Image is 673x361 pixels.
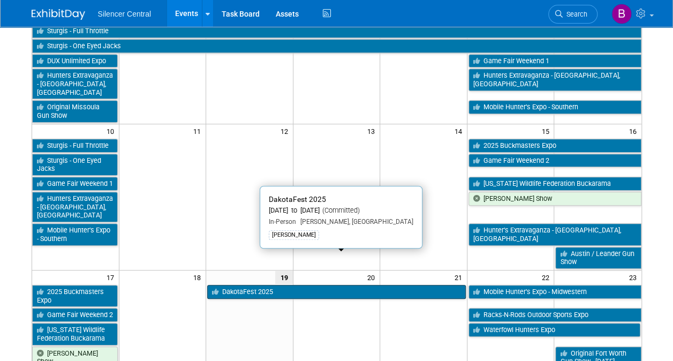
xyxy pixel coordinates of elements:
span: 22 [540,270,554,284]
img: Billee Page [611,4,632,24]
a: Game Fair Weekend 1 [32,177,118,191]
span: 17 [105,270,119,284]
span: Silencer Central [98,10,152,18]
a: Search [548,5,598,24]
span: 15 [540,124,554,138]
div: [PERSON_NAME] [269,230,319,240]
a: Racks-N-Rods Outdoor Sports Expo [468,308,641,322]
a: Mobile Hunter’s Expo - Southern [32,223,118,245]
a: 2025 Buckmasters Expo [32,285,118,307]
a: Hunters Extravaganza - [GEOGRAPHIC_DATA], [GEOGRAPHIC_DATA] [32,192,118,222]
span: 23 [628,270,641,284]
span: 21 [453,270,467,284]
a: Sturgis - Full Throttle [32,139,118,153]
a: Sturgis - One Eyed Jacks [32,154,118,176]
a: Hunter’s Extravaganza - [GEOGRAPHIC_DATA], [GEOGRAPHIC_DATA] [468,223,641,245]
span: DakotaFest 2025 [269,195,326,204]
a: Sturgis - Full Throttle [32,24,641,38]
a: Game Fair Weekend 2 [468,154,641,168]
a: Sturgis - One Eyed Jacks [32,39,641,53]
span: 11 [192,124,206,138]
span: 16 [628,124,641,138]
a: Hunters Extravaganza - [GEOGRAPHIC_DATA], [GEOGRAPHIC_DATA] [468,69,641,91]
a: Mobile Hunter’s Expo - Southern [468,100,641,114]
span: 10 [105,124,119,138]
span: 18 [192,270,206,284]
span: (Committed) [320,206,360,214]
span: [PERSON_NAME], [GEOGRAPHIC_DATA] [296,218,413,225]
a: 2025 Buckmasters Expo [468,139,641,153]
a: Waterfowl Hunters Expo [468,323,640,337]
a: [US_STATE] Wildlife Federation Buckarama [468,177,641,191]
span: Search [563,10,587,18]
img: ExhibitDay [32,9,85,20]
div: [DATE] to [DATE] [269,206,413,215]
a: [US_STATE] Wildlife Federation Buckarama [32,323,118,345]
span: 14 [453,124,467,138]
span: 12 [279,124,293,138]
span: 13 [366,124,380,138]
a: Game Fair Weekend 1 [468,54,641,68]
a: DUX Unlimited Expo [32,54,118,68]
a: Mobile Hunter’s Expo - Midwestern [468,285,641,299]
span: 20 [366,270,380,284]
a: Austin / Leander Gun Show [555,247,641,269]
a: DakotaFest 2025 [207,285,466,299]
span: 19 [275,270,293,284]
a: Hunters Extravaganza - [GEOGRAPHIC_DATA], [GEOGRAPHIC_DATA] [32,69,118,99]
span: In-Person [269,218,296,225]
a: Game Fair Weekend 2 [32,308,118,322]
a: Original Missoula Gun Show [32,100,118,122]
a: [PERSON_NAME] Show [468,192,641,206]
